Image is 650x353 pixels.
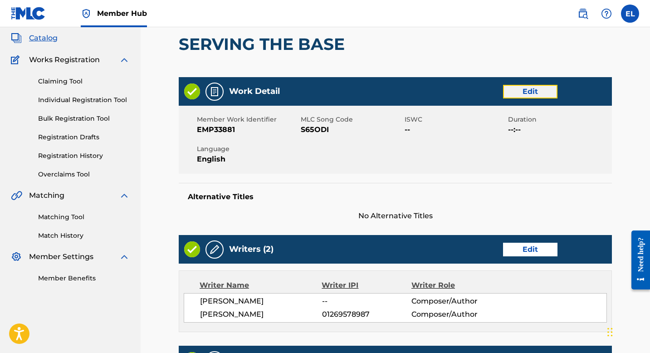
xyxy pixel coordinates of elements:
img: Catalog [11,33,22,44]
span: -- [322,296,411,307]
span: English [197,154,298,165]
span: Catalog [29,33,58,44]
span: 01269578987 [322,309,411,320]
h2: SERVING THE BASE [179,34,349,54]
span: [PERSON_NAME] [200,296,322,307]
iframe: Chat Widget [605,309,650,353]
img: Writers [209,244,220,255]
img: Member Settings [11,251,22,262]
span: -- [405,124,506,135]
a: Individual Registration Tool [38,95,130,105]
img: expand [119,54,130,65]
a: Edit [503,85,557,98]
span: EMP33881 [197,124,298,135]
span: Works Registration [29,54,100,65]
div: Help [597,5,616,23]
span: [PERSON_NAME] [200,309,322,320]
span: Member Settings [29,251,93,262]
span: ISWC [405,115,506,124]
div: Writer IPI [322,280,411,291]
a: Claiming Tool [38,77,130,86]
img: MLC Logo [11,7,46,20]
span: Composer/Author [411,309,493,320]
img: search [577,8,588,19]
a: Public Search [574,5,592,23]
img: Top Rightsholder [81,8,92,19]
img: Valid [184,241,200,257]
a: Member Benefits [38,274,130,283]
span: Duration [508,115,610,124]
div: User Menu [621,5,639,23]
span: Composer/Author [411,296,493,307]
a: Match History [38,231,130,240]
span: --:-- [508,124,610,135]
div: Writer Name [200,280,322,291]
img: Work Detail [209,86,220,97]
img: Matching [11,190,22,201]
div: Writer Role [411,280,493,291]
a: Matching Tool [38,212,130,222]
a: Edit [503,243,557,256]
a: Bulk Registration Tool [38,114,130,123]
img: help [601,8,612,19]
a: Registration Drafts [38,132,130,142]
span: MLC Song Code [301,115,402,124]
a: Registration History [38,151,130,161]
img: Works Registration [11,54,23,65]
span: Language [197,144,298,154]
span: Member Work Identifier [197,115,298,124]
img: Valid [184,83,200,99]
iframe: Resource Center [625,224,650,297]
a: Overclaims Tool [38,170,130,179]
h5: Work Detail [229,86,280,97]
a: CatalogCatalog [11,33,58,44]
img: expand [119,251,130,262]
h5: Writers (2) [229,244,274,255]
span: Matching [29,190,64,201]
img: expand [119,190,130,201]
span: Member Hub [97,8,147,19]
span: No Alternative Titles [179,211,612,221]
h5: Alternative Titles [188,192,603,201]
span: S65ODI [301,124,402,135]
div: Drag [607,319,613,346]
